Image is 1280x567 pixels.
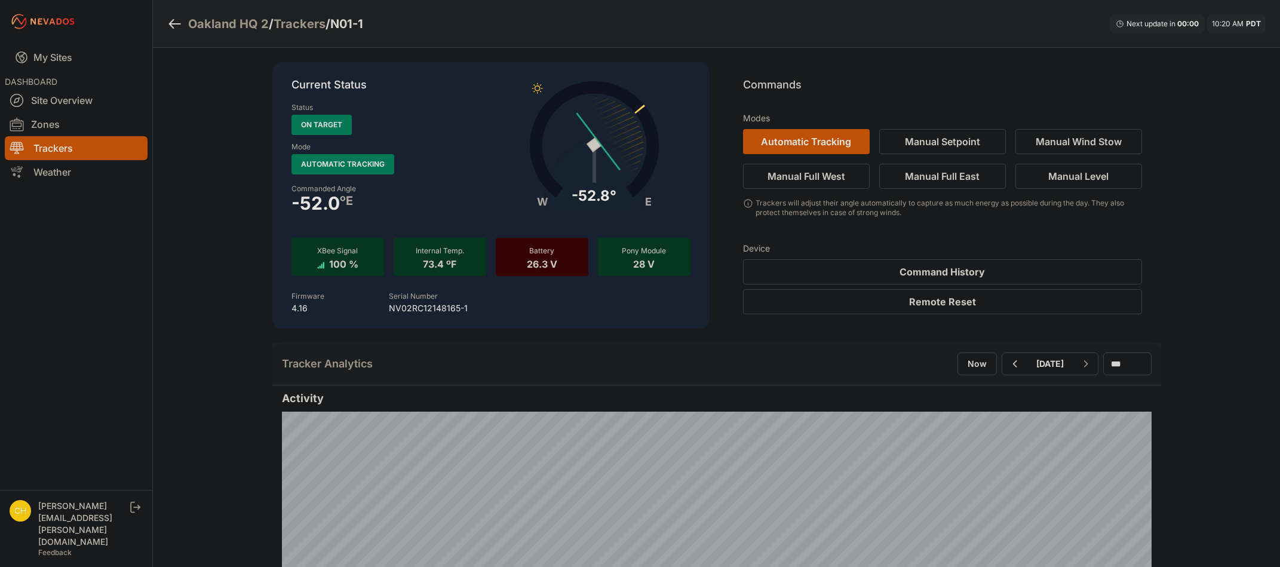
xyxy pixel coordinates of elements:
[389,292,438,301] label: Serial Number
[1177,19,1199,29] div: 00 : 00
[1027,353,1073,375] button: [DATE]
[291,184,484,194] label: Commanded Angle
[1015,129,1142,154] button: Manual Wind Stow
[5,88,148,112] a: Site Overview
[274,16,326,32] a: Trackers
[38,548,72,557] a: Feedback
[1246,19,1261,28] span: PDT
[291,142,311,152] label: Mode
[291,115,352,135] span: On Target
[291,196,340,210] span: -52.0
[188,16,269,32] a: Oakland HQ 2
[1212,19,1244,28] span: 10:20 AM
[529,246,554,255] span: Battery
[291,302,324,314] p: 4.16
[423,256,456,270] span: 73.4 ºF
[389,302,468,314] p: NV02RC12148165-1
[622,246,666,255] span: Pony Module
[269,16,274,32] span: /
[291,76,690,103] p: Current Status
[756,198,1141,217] div: Trackers will adjust their angle automatically to capture as much energy as possible during the d...
[330,16,363,32] h3: N01-1
[957,353,997,375] button: Now
[5,112,148,136] a: Zones
[291,103,313,112] label: Status
[743,76,1142,103] p: Commands
[743,129,870,154] button: Automatic Tracking
[633,256,655,270] span: 28 V
[879,164,1006,189] button: Manual Full East
[1015,164,1142,189] button: Manual Level
[743,289,1142,314] button: Remote Reset
[527,256,557,270] span: 26.3 V
[38,500,128,548] div: [PERSON_NAME][EMAIL_ADDRESS][PERSON_NAME][DOMAIN_NAME]
[282,355,373,372] h2: Tracker Analytics
[167,8,363,39] nav: Breadcrumb
[1126,19,1175,28] span: Next update in
[291,292,324,301] label: Firmware
[329,256,358,270] span: 100 %
[282,390,1152,407] h2: Activity
[10,500,31,522] img: chris.young@nevados.solar
[879,129,1006,154] button: Manual Setpoint
[326,16,330,32] span: /
[743,164,870,189] button: Manual Full West
[416,246,464,255] span: Internal Temp.
[340,196,353,206] span: º E
[10,12,76,31] img: Nevados
[5,43,148,72] a: My Sites
[5,160,148,184] a: Weather
[5,136,148,160] a: Trackers
[743,259,1142,284] button: Command History
[291,154,394,174] span: Automatic Tracking
[5,76,57,87] span: DASHBOARD
[743,112,770,124] h3: Modes
[317,246,358,255] span: XBee Signal
[572,186,616,206] div: -52.8°
[743,243,1142,255] h3: Device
